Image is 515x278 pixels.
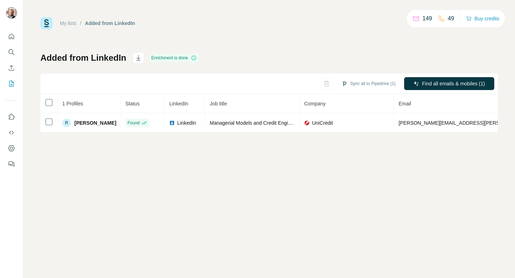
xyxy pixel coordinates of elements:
[125,101,139,106] span: Status
[422,80,485,87] span: Find all emails & mobiles (1)
[6,46,17,59] button: Search
[169,120,175,126] img: LinkedIn logo
[62,101,83,106] span: 1 Profiles
[422,14,432,23] p: 149
[6,142,17,155] button: Dashboard
[337,78,401,89] button: Sync all to Pipedrive (1)
[398,101,411,106] span: Email
[6,61,17,74] button: Enrich CSV
[312,119,333,126] span: UniCredit
[466,14,499,24] button: Buy credits
[60,20,77,26] a: My lists
[6,158,17,170] button: Feedback
[40,17,53,29] img: Surfe Logo
[85,20,135,27] div: Added from LinkedIn
[210,120,296,126] span: Managerial Models and Credit Engines
[304,101,325,106] span: Company
[127,120,139,126] span: Found
[169,101,188,106] span: LinkedIn
[6,77,17,90] button: My lists
[177,119,196,126] span: LinkedIn
[62,119,71,127] div: R
[304,120,310,126] img: company-logo
[74,119,116,126] span: [PERSON_NAME]
[6,110,17,123] button: Use Surfe on LinkedIn
[404,77,494,90] button: Find all emails & mobiles (1)
[6,126,17,139] button: Use Surfe API
[448,14,454,23] p: 49
[80,20,82,27] li: /
[6,30,17,43] button: Quick start
[6,7,17,19] img: Avatar
[210,101,227,106] span: Job title
[149,54,199,62] div: Enrichment is done
[40,52,126,64] h1: Added from LinkedIn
